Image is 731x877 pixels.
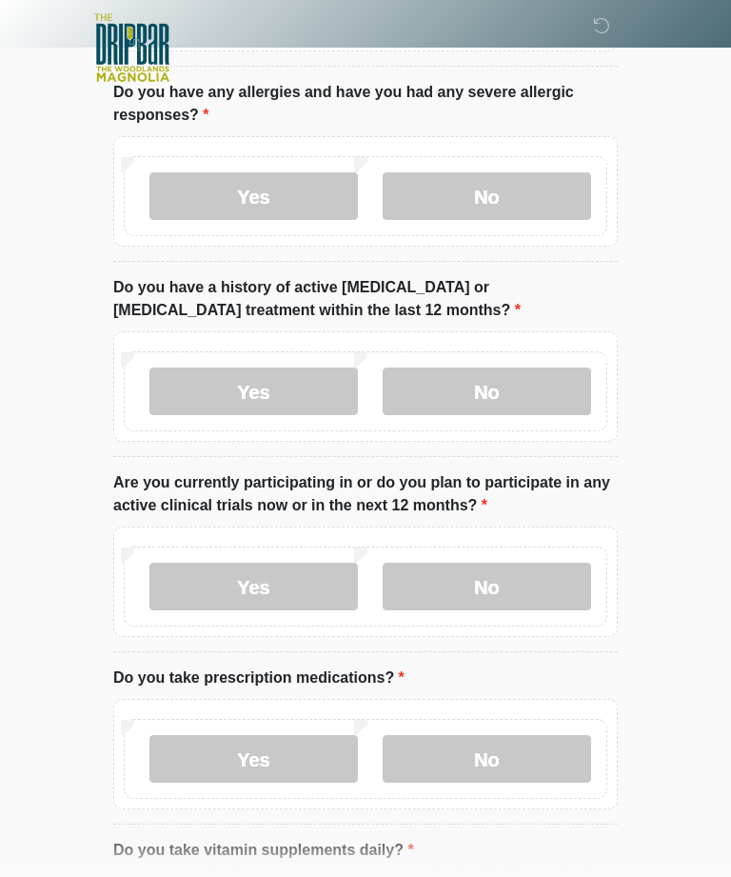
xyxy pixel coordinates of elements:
label: Do you take prescription medications? [113,668,405,690]
label: Do you have a history of active [MEDICAL_DATA] or [MEDICAL_DATA] treatment within the last 12 mon... [113,277,618,323]
label: Do you have any allergies and have you had any severe allergic responses? [113,82,618,128]
label: Yes [149,736,358,784]
label: No [383,564,591,611]
label: Yes [149,369,358,416]
label: Do you take vitamin supplements daily? [113,840,414,863]
label: No [383,173,591,221]
label: No [383,369,591,416]
label: No [383,736,591,784]
label: Yes [149,173,358,221]
label: Are you currently participating in or do you plan to participate in any active clinical trials no... [113,472,618,518]
label: Yes [149,564,358,611]
img: The DripBar - Magnolia Logo [94,14,169,84]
